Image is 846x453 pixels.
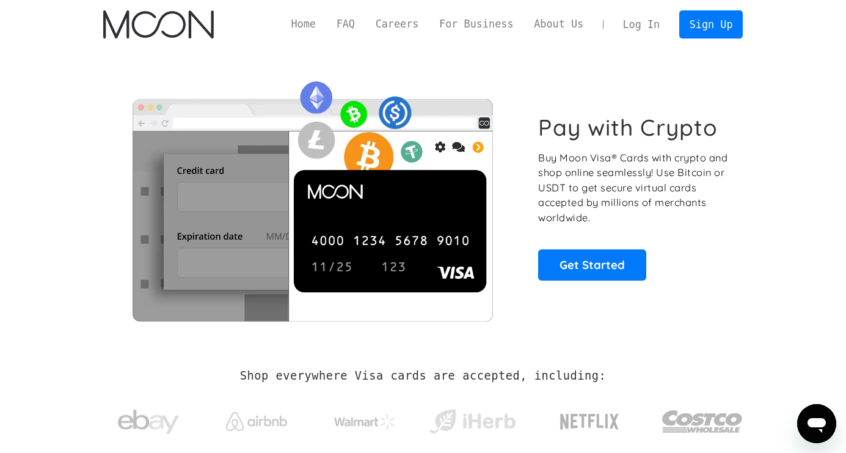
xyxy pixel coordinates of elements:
[797,404,836,443] iframe: Button to launch messaging window
[319,402,410,435] a: Walmart
[535,394,644,443] a: Netflix
[427,406,518,438] img: iHerb
[103,391,194,447] a: ebay
[538,249,646,280] a: Get Started
[211,400,302,437] a: Airbnb
[365,17,429,32] a: Careers
[226,412,287,431] img: Airbnb
[118,403,179,441] img: ebay
[334,414,395,429] img: Walmart
[613,11,670,38] a: Log In
[523,17,594,32] a: About Us
[240,369,606,383] h2: Shop everywhere Visa cards are accepted, including:
[662,399,743,444] img: Costco
[679,10,743,38] a: Sign Up
[326,17,365,32] a: FAQ
[559,407,620,437] img: Netflix
[662,386,743,451] a: Costco
[103,73,522,321] img: Moon Cards let you spend your crypto anywhere Visa is accepted.
[427,394,518,444] a: iHerb
[538,150,729,226] p: Buy Moon Visa® Cards with crypto and shop online seamlessly! Use Bitcoin or USDT to get secure vi...
[538,114,718,141] h1: Pay with Crypto
[103,10,214,39] img: Moon Logo
[103,10,214,39] a: home
[429,17,523,32] a: For Business
[281,17,326,32] a: Home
